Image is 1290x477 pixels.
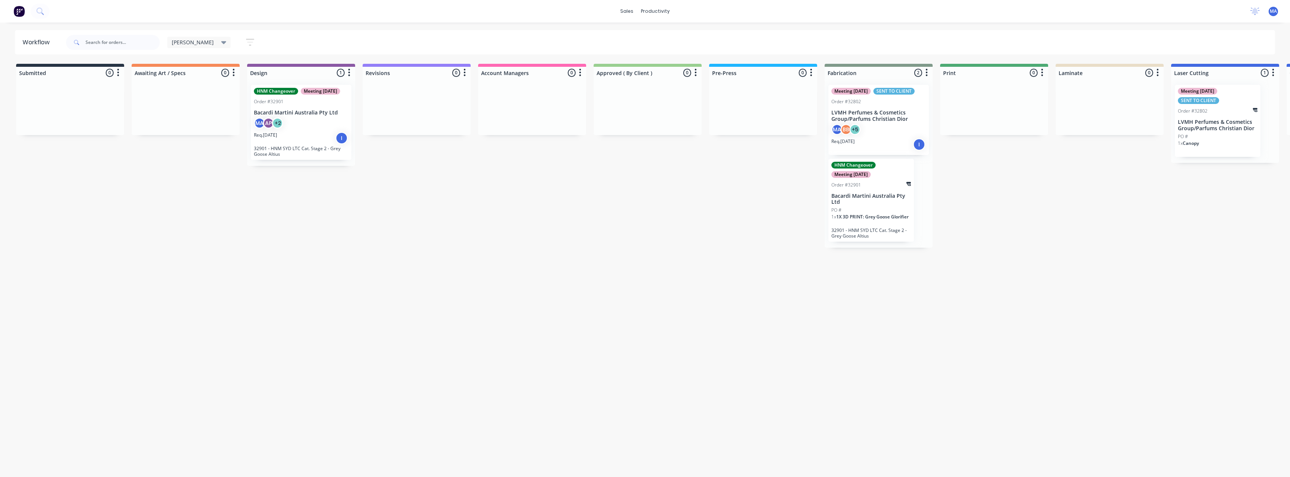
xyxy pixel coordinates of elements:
div: SENT TO CLIENT [1178,97,1219,104]
p: 32901 - HNM SYD LTC Cat. Stage 2 - Grey Goose Altius [254,146,348,157]
div: I [913,138,925,150]
p: Bacardi Martini Australia Pty Ltd [254,110,348,116]
div: HNM Changeover [831,162,876,169]
span: 1 x [1178,140,1183,146]
div: Meeting [DATE] [301,88,340,95]
input: Search for orders... [85,35,160,50]
div: I [336,132,348,144]
div: HNM ChangeoverMeeting [DATE]Order #32901Bacardi Martini Australia Pty LtdPO #1x1X 3D PRINT: Grey ... [828,159,914,242]
p: LVMH Perfumes & Cosmetics Group/Parfums Christian Dior [1178,119,1257,132]
div: AP [263,117,274,129]
div: BB [840,124,852,135]
div: Order #32901 [831,182,861,188]
p: 32901 - HNM SYD LTC Cat. Stage 2 - Grey Goose Altius [831,227,911,239]
div: Meeting [DATE] [1178,88,1217,95]
div: HNM Changeover [254,88,298,95]
div: productivity [637,6,673,17]
img: Factory [13,6,25,17]
span: 1 x [831,214,836,220]
span: MA [1270,8,1277,15]
p: PO # [1178,133,1188,140]
div: + 5 [849,124,861,135]
p: Bacardi Martini Australia Pty Ltd [831,193,911,206]
div: HNM ChangeoverMeeting [DATE]Order #32901Bacardi Martini Australia Pty LtdMAAP+2Req.[DATE]I32901 -... [251,85,351,160]
div: + 2 [272,117,283,129]
div: Meeting [DATE]SENT TO CLIENTOrder #32802LVMH Perfumes & Cosmetics Group/Parfums Christian DiorPO ... [1175,85,1260,157]
div: SENT TO CLIENT [873,88,915,95]
p: LVMH Perfumes & Cosmetics Group/Parfums Christian Dior [831,110,926,122]
span: 1X 3D PRINT: Grey Goose Glorifier [836,214,909,220]
div: MA [254,117,265,129]
span: [PERSON_NAME] [172,38,214,46]
span: Canopy [1183,140,1199,146]
div: sales [616,6,637,17]
div: MA [831,124,843,135]
div: Order #32901 [254,98,283,105]
div: Meeting [DATE]SENT TO CLIENTOrder #32802LVMH Perfumes & Cosmetics Group/Parfums Christian DiorMAB... [828,85,929,155]
div: Order #32802 [1178,108,1207,114]
p: PO # [831,207,841,214]
p: Req. [DATE] [254,132,277,138]
div: Order #32802 [831,98,861,105]
div: Meeting [DATE] [831,171,871,178]
div: Workflow [22,38,53,47]
p: Req. [DATE] [831,138,855,145]
div: Meeting [DATE] [831,88,871,95]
